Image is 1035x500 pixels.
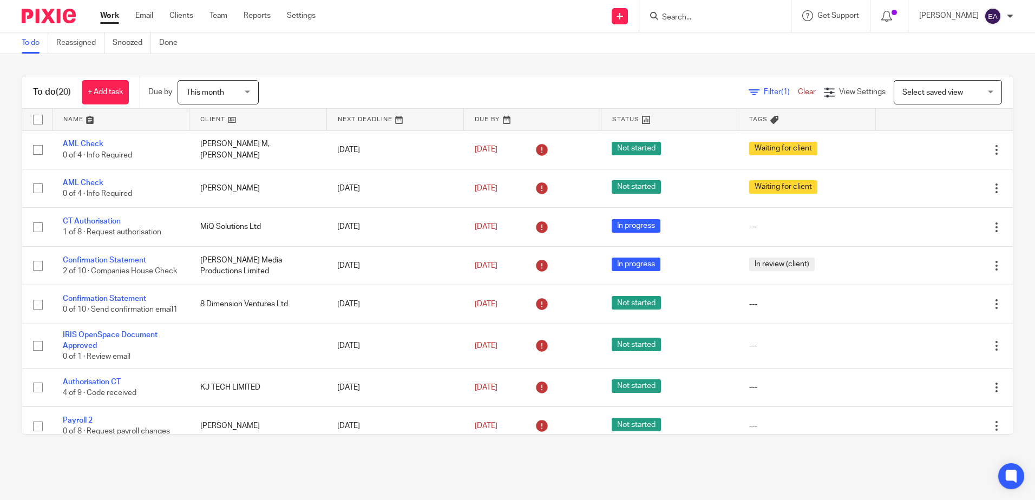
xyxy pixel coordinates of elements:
[326,368,464,406] td: [DATE]
[749,116,768,122] span: Tags
[749,142,817,155] span: Waiting for client
[63,256,146,264] a: Confirmation Statement
[475,185,497,192] span: [DATE]
[63,190,132,198] span: 0 of 4 · Info Required
[63,152,132,159] span: 0 of 4 · Info Required
[113,32,151,54] a: Snoozed
[612,219,660,233] span: In progress
[326,324,464,368] td: [DATE]
[135,10,153,21] a: Email
[159,32,186,54] a: Done
[63,353,130,361] span: 0 of 1 · Review email
[749,258,815,271] span: In review (client)
[56,88,71,96] span: (20)
[186,89,224,96] span: This month
[764,88,798,96] span: Filter
[612,258,660,271] span: In progress
[63,140,103,148] a: AML Check
[475,223,497,231] span: [DATE]
[749,340,865,351] div: ---
[326,407,464,445] td: [DATE]
[189,130,327,169] td: [PERSON_NAME] M, [PERSON_NAME]
[63,389,136,397] span: 4 of 9 · Code received
[189,368,327,406] td: KJ TECH LIMITED
[63,218,121,225] a: CT Authorisation
[749,299,865,310] div: ---
[63,378,121,386] a: Authorisation CT
[189,246,327,285] td: [PERSON_NAME] Media Productions Limited
[326,130,464,169] td: [DATE]
[817,12,859,19] span: Get Support
[63,417,93,424] a: Payroll 2
[919,10,979,21] p: [PERSON_NAME]
[902,89,963,96] span: Select saved view
[749,180,817,194] span: Waiting for client
[749,382,865,393] div: ---
[475,262,497,269] span: [DATE]
[475,300,497,308] span: [DATE]
[661,13,758,23] input: Search
[189,407,327,445] td: [PERSON_NAME]
[63,229,161,236] span: 1 of 8 · Request authorisation
[839,88,886,96] span: View Settings
[781,88,790,96] span: (1)
[326,285,464,324] td: [DATE]
[612,418,661,431] span: Not started
[148,87,172,97] p: Due by
[63,306,178,314] span: 0 of 10 · Send confirmation email1
[63,331,158,350] a: IRIS OpenSpace Document Approved
[612,379,661,393] span: Not started
[984,8,1001,25] img: svg%3E
[189,169,327,207] td: [PERSON_NAME]
[749,420,865,431] div: ---
[475,384,497,391] span: [DATE]
[209,10,227,21] a: Team
[475,146,497,154] span: [DATE]
[33,87,71,98] h1: To do
[798,88,816,96] a: Clear
[612,296,661,310] span: Not started
[475,342,497,350] span: [DATE]
[326,246,464,285] td: [DATE]
[244,10,271,21] a: Reports
[82,80,129,104] a: + Add task
[22,32,48,54] a: To do
[612,180,661,194] span: Not started
[749,221,865,232] div: ---
[189,208,327,246] td: MiQ Solutions Ltd
[475,422,497,430] span: [DATE]
[326,208,464,246] td: [DATE]
[169,10,193,21] a: Clients
[189,285,327,324] td: 8 Dimension Ventures Ltd
[612,338,661,351] span: Not started
[63,267,177,275] span: 2 of 10 · Companies House Check
[100,10,119,21] a: Work
[22,9,76,23] img: Pixie
[63,428,170,436] span: 0 of 8 · Request payroll changes
[326,169,464,207] td: [DATE]
[612,142,661,155] span: Not started
[287,10,316,21] a: Settings
[63,179,103,187] a: AML Check
[56,32,104,54] a: Reassigned
[63,295,146,302] a: Confirmation Statement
